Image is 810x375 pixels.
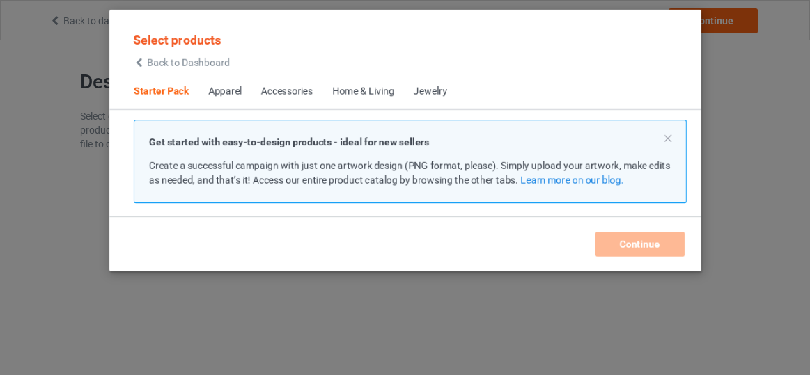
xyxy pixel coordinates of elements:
[133,33,221,47] span: Select products
[149,160,670,186] span: Create a successful campaign with just one artwork design (PNG format, please). Simply upload you...
[261,85,313,99] div: Accessories
[208,85,242,99] div: Apparel
[124,75,198,109] span: Starter Pack
[520,175,623,186] a: Learn more on our blog.
[149,136,429,147] strong: Get started with easy-to-design products - ideal for new sellers
[414,85,447,99] div: Jewelry
[147,57,230,68] span: Back to Dashboard
[332,85,394,99] div: Home & Living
